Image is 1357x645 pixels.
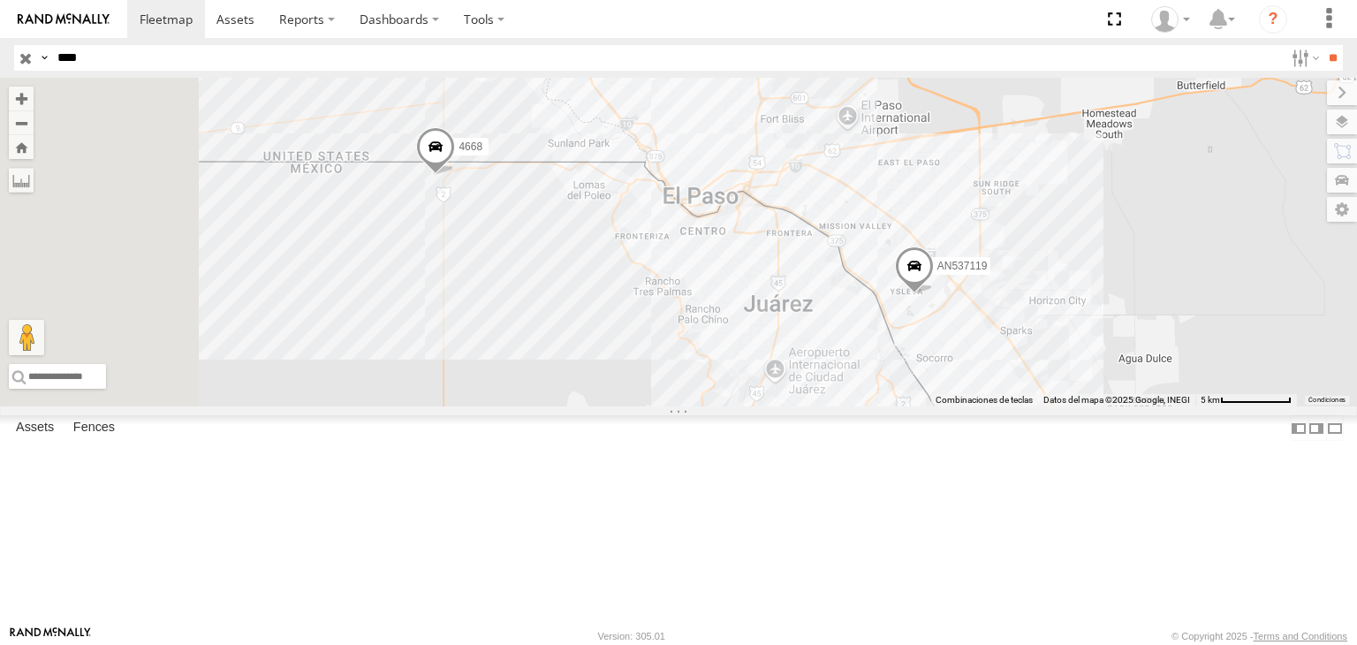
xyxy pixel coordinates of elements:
[7,416,63,441] label: Assets
[1326,415,1344,441] label: Hide Summary Table
[37,45,51,71] label: Search Query
[936,394,1033,406] button: Combinaciones de teclas
[598,631,665,641] div: Version: 305.01
[1308,397,1346,404] a: Condiciones
[10,627,91,645] a: Visit our Website
[1308,415,1325,441] label: Dock Summary Table to the Right
[9,135,34,159] button: Zoom Home
[1259,5,1287,34] i: ?
[1254,631,1347,641] a: Terms and Conditions
[18,13,110,26] img: rand-logo.svg
[1327,197,1357,222] label: Map Settings
[9,168,34,193] label: Measure
[1145,6,1196,33] div: Daniel Lupio
[1043,395,1190,405] span: Datos del mapa ©2025 Google, INEGI
[64,416,124,441] label: Fences
[1285,45,1323,71] label: Search Filter Options
[937,260,988,272] span: AN537119
[9,87,34,110] button: Zoom in
[459,140,482,153] span: 4668
[9,110,34,135] button: Zoom out
[1201,395,1220,405] span: 5 km
[1290,415,1308,441] label: Dock Summary Table to the Left
[1171,631,1347,641] div: © Copyright 2025 -
[9,320,44,355] button: Arrastra el hombrecito naranja al mapa para abrir Street View
[1195,394,1297,406] button: Escala del mapa: 5 km por 77 píxeles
